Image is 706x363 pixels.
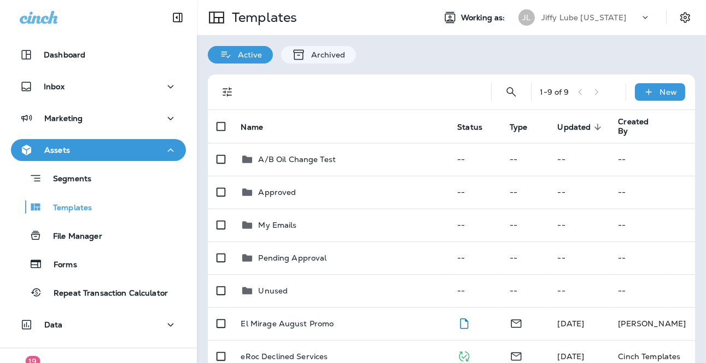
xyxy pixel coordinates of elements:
p: Repeat Transaction Calculator [43,289,168,299]
p: Assets [44,146,70,154]
td: -- [501,241,549,274]
button: File Manager [11,224,186,247]
td: -- [609,176,695,209]
button: Search Templates [500,81,522,103]
td: -- [501,209,549,241]
p: New [660,88,677,96]
button: Segments [11,166,186,190]
p: Jiffy Lube [US_STATE] [541,13,626,22]
span: Published [457,350,471,360]
p: El Mirage August Promo [241,319,334,328]
button: Filters [217,81,238,103]
p: Templates [227,9,297,26]
td: -- [448,143,501,176]
span: Type [510,122,542,132]
td: -- [549,176,609,209]
span: Email [510,350,523,360]
td: -- [501,143,549,176]
button: Templates [11,195,186,218]
p: Approved [258,188,296,197]
span: Name [241,123,263,132]
span: Type [510,123,528,132]
p: File Manager [42,232,102,242]
span: Jason Munk [557,319,584,329]
button: Settings [675,8,695,27]
td: -- [609,274,695,307]
p: Dashboard [44,50,85,59]
p: Segments [42,174,91,185]
td: -- [448,274,501,307]
span: Updated [557,123,591,132]
p: Archived [306,50,345,59]
span: Email [510,318,523,327]
td: -- [549,143,609,176]
p: A/B Oil Change Test [258,155,336,164]
button: Collapse Sidebar [162,7,193,28]
span: Created By [618,117,663,136]
button: Inbox [11,76,186,97]
td: -- [609,143,695,176]
p: eRoc Declined Services [241,352,328,361]
td: -- [501,274,549,307]
p: Marketing [44,114,83,123]
td: -- [609,209,695,241]
td: -- [609,241,695,274]
p: Templates [42,203,92,214]
td: [PERSON_NAME] [609,307,695,340]
button: Data [11,314,186,336]
p: Inbox [44,82,65,91]
td: -- [448,209,501,241]
td: -- [549,274,609,307]
td: -- [501,176,549,209]
span: Updated [557,122,605,132]
p: My Emails [258,221,296,229]
div: 1 - 9 of 9 [540,88,569,96]
button: Assets [11,139,186,161]
span: Created By [618,117,649,136]
span: Name [241,122,277,132]
span: Jason Munk [557,352,584,361]
div: JL [518,9,535,26]
p: Active [232,50,262,59]
td: -- [549,209,609,241]
p: Pending Approval [258,253,326,262]
span: Status [457,123,482,132]
button: Marketing [11,107,186,129]
button: Forms [11,252,186,275]
p: Unused [258,286,288,295]
button: Dashboard [11,44,186,66]
td: -- [448,176,501,209]
span: Status [457,122,497,132]
p: Forms [43,260,77,270]
span: Draft [457,318,471,327]
td: -- [448,241,501,274]
span: Working as: [461,13,507,22]
button: Repeat Transaction Calculator [11,281,186,304]
p: Data [44,320,63,329]
td: -- [549,241,609,274]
